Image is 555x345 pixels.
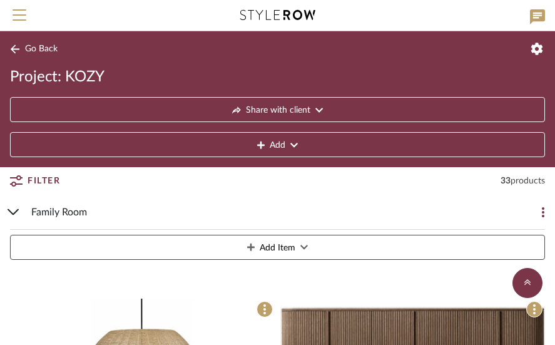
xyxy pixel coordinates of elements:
[25,44,58,54] span: Go Back
[270,133,285,158] span: Add
[10,235,545,260] button: Add Item
[31,205,87,220] span: Family Room
[246,98,310,123] span: Share with client
[10,97,545,122] button: Share with client
[511,177,545,185] span: products
[10,170,60,192] button: Filter
[10,67,104,87] span: Project: KOZY
[10,41,62,57] button: Go Back
[260,235,295,260] span: Add Item
[28,170,60,192] span: Filter
[501,175,545,187] div: 33
[10,132,545,157] button: Add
